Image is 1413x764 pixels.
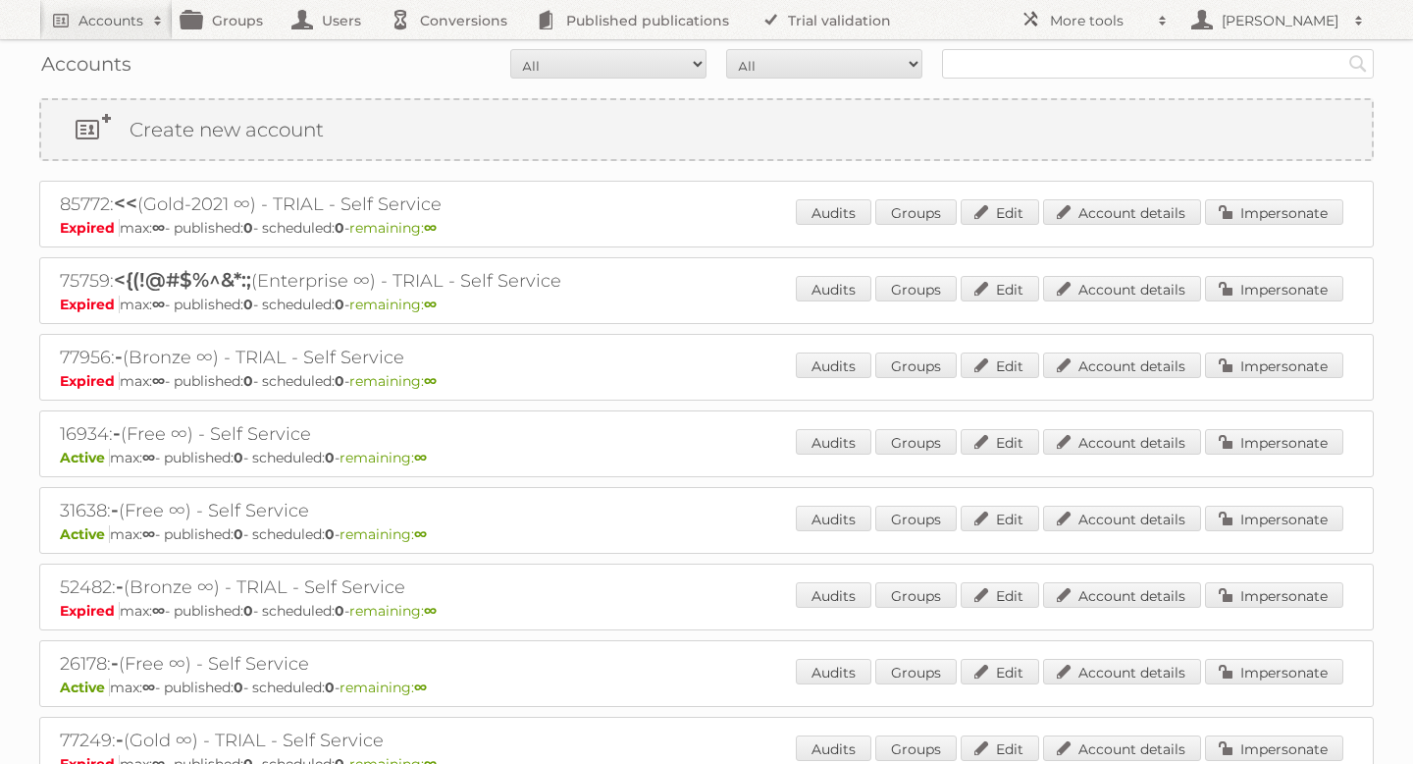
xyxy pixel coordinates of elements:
span: Active [60,679,110,696]
h2: 26178: (Free ∞) - Self Service [60,651,747,677]
span: << [114,191,137,215]
strong: 0 [335,296,344,313]
a: Edit [961,429,1039,455]
p: max: - published: - scheduled: - [60,449,1353,466]
strong: ∞ [424,219,437,237]
a: Account details [1043,506,1201,531]
a: Audits [796,199,871,225]
a: Audits [796,736,871,761]
span: Expired [60,372,120,390]
h2: More tools [1050,11,1148,30]
strong: ∞ [424,372,437,390]
strong: 0 [234,525,243,543]
strong: ∞ [152,602,165,620]
span: Expired [60,296,120,313]
span: remaining: [349,602,437,620]
a: Groups [875,199,957,225]
h2: 31638: (Free ∞) - Self Service [60,498,747,523]
h2: 77956: (Bronze ∞) - TRIAL - Self Service [60,345,747,370]
a: Account details [1043,429,1201,455]
h2: 52482: (Bronze ∞) - TRIAL - Self Service [60,574,747,600]
h2: Accounts [78,11,143,30]
span: - [111,498,119,521]
strong: ∞ [414,449,427,466]
a: Edit [961,506,1039,531]
strong: ∞ [142,525,155,543]
p: max: - published: - scheduled: - [60,219,1353,237]
span: Active [60,449,110,466]
span: remaining: [340,525,427,543]
a: Impersonate [1205,506,1343,531]
a: Edit [961,199,1039,225]
a: Groups [875,582,957,608]
h2: 75759: (Enterprise ∞) - TRIAL - Self Service [60,268,747,294]
p: max: - published: - scheduled: - [60,602,1353,620]
strong: ∞ [152,219,165,237]
strong: 0 [243,219,253,237]
span: - [116,728,124,751]
a: Groups [875,736,957,761]
a: Audits [796,429,871,455]
a: Audits [796,659,871,684]
a: Audits [796,582,871,608]
span: Expired [60,219,120,237]
strong: 0 [325,679,335,696]
a: Edit [961,276,1039,301]
strong: ∞ [414,525,427,543]
a: Impersonate [1205,199,1343,225]
strong: ∞ [152,372,165,390]
strong: 0 [243,296,253,313]
strong: ∞ [424,296,437,313]
a: Account details [1043,353,1201,378]
span: remaining: [340,449,427,466]
a: Edit [961,659,1039,684]
a: Impersonate [1205,429,1343,455]
strong: 0 [325,525,335,543]
h2: [PERSON_NAME] [1217,11,1344,30]
a: Impersonate [1205,582,1343,608]
span: - [115,345,123,368]
strong: 0 [335,219,344,237]
strong: 0 [335,602,344,620]
span: remaining: [340,679,427,696]
h2: 77249: (Gold ∞) - TRIAL - Self Service [60,728,747,753]
span: Expired [60,602,120,620]
a: Groups [875,353,957,378]
p: max: - published: - scheduled: - [60,679,1353,696]
span: Active [60,525,110,543]
a: Impersonate [1205,736,1343,761]
strong: 0 [234,679,243,696]
a: Groups [875,659,957,684]
strong: 0 [243,602,253,620]
a: Audits [796,276,871,301]
a: Account details [1043,276,1201,301]
span: - [113,421,121,445]
a: Edit [961,736,1039,761]
a: Account details [1043,736,1201,761]
span: <{(!@#$%^&*:; [114,268,251,292]
input: Search [1343,49,1373,79]
a: Account details [1043,582,1201,608]
a: Impersonate [1205,353,1343,378]
a: Impersonate [1205,659,1343,684]
strong: ∞ [152,296,165,313]
span: remaining: [349,219,437,237]
p: max: - published: - scheduled: - [60,372,1353,390]
span: remaining: [349,372,437,390]
a: Edit [961,582,1039,608]
span: - [116,574,124,598]
strong: ∞ [142,449,155,466]
span: remaining: [349,296,437,313]
h2: 16934: (Free ∞) - Self Service [60,421,747,447]
strong: ∞ [424,602,437,620]
strong: 0 [325,449,335,466]
a: Audits [796,506,871,531]
a: Account details [1043,659,1201,684]
span: - [111,651,119,675]
a: Edit [961,353,1039,378]
a: Account details [1043,199,1201,225]
strong: 0 [335,372,344,390]
a: Audits [796,353,871,378]
a: Groups [875,276,957,301]
a: Groups [875,429,957,455]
